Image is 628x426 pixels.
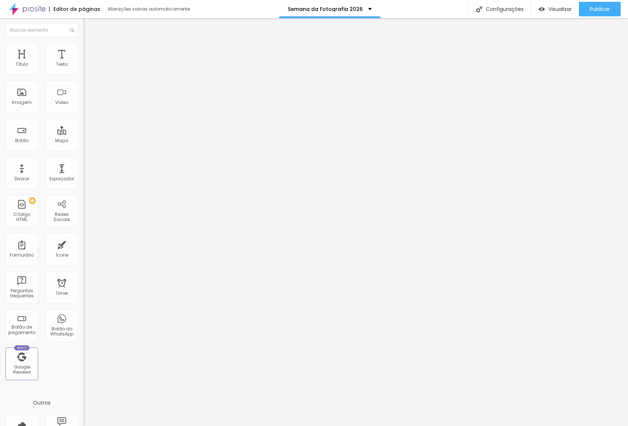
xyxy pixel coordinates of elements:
div: Divisor [15,176,29,181]
button: Publicar [579,2,621,16]
div: Código HTML [7,212,36,222]
div: Formulário [10,253,34,258]
div: Imagem [12,100,32,105]
div: Timer [56,291,68,296]
img: view-1.svg [539,6,545,12]
div: Google Reviews [7,365,36,375]
button: Visualizar [531,2,579,16]
div: Redes Sociais [47,212,76,222]
span: Publicar [590,6,610,12]
div: Texto [56,62,68,67]
img: Icone [70,28,74,32]
div: Mapa [55,138,68,143]
div: Perguntas frequentes [7,288,36,299]
div: Botão [15,138,29,143]
div: Vídeo [55,100,68,105]
div: Ícone [56,253,68,258]
img: Icone [476,6,482,12]
div: Título [16,62,28,67]
div: Botão do WhatsApp [47,326,76,337]
input: Buscar elemento [5,24,78,37]
p: Semana da Fotografia 2026 [288,7,363,12]
iframe: Editor [84,18,628,426]
div: Botão de pagamento [7,325,36,335]
div: Alterações salvas automaticamente [108,7,191,11]
div: Editor de páginas [49,7,100,12]
span: Visualizar [548,6,572,12]
div: Espaçador [49,176,74,181]
div: Novo [14,345,30,350]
